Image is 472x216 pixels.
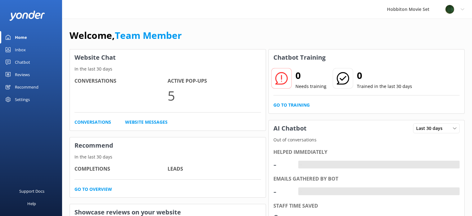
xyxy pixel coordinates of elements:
div: - [298,161,303,169]
h3: Website Chat [70,49,266,66]
span: Last 30 days [416,125,446,132]
h2: 0 [357,68,412,83]
a: Go to overview [74,186,112,193]
div: Home [15,31,27,44]
h3: Recommend [70,137,266,154]
h2: 0 [295,68,326,83]
p: Out of conversations [269,136,465,143]
div: Settings [15,93,30,106]
div: Help [27,197,36,210]
div: - [273,184,292,199]
h4: Active Pop-ups [168,77,261,85]
h4: Completions [74,165,168,173]
div: Inbox [15,44,26,56]
div: Support Docs [19,185,44,197]
p: Trained in the last 30 days [357,83,412,90]
a: Go to Training [273,102,310,108]
div: Staff time saved [273,202,460,210]
div: Chatbot [15,56,30,68]
div: - [273,157,292,172]
p: 5 [168,85,261,106]
p: In the last 30 days [70,66,266,72]
img: yonder-white-logo.png [9,11,45,21]
img: 34-1625720359.png [445,5,454,14]
div: Helped immediately [273,148,460,156]
h4: Conversations [74,77,168,85]
p: Needs training [295,83,326,90]
div: Reviews [15,68,30,81]
div: Recommend [15,81,38,93]
h1: Welcome, [70,28,182,43]
a: Website Messages [125,119,168,126]
p: In the last 30 days [70,154,266,160]
h4: Leads [168,165,261,173]
h3: Chatbot Training [269,49,330,66]
h3: AI Chatbot [269,120,311,136]
a: Conversations [74,119,111,126]
div: Emails gathered by bot [273,175,460,183]
a: Team Member [115,29,182,42]
div: - [298,187,303,195]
